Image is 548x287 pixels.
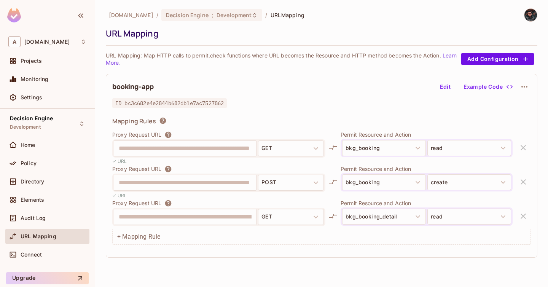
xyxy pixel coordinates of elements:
[341,199,513,207] p: Permit Resource and Action
[265,11,267,19] li: /
[112,229,531,245] div: + Mapping Rule
[166,11,209,19] span: Decision Engine
[106,52,461,66] p: URL Mapping: Map HTTP calls to permit.check functions where URL becomes the Resource and HTTP met...
[21,233,56,239] span: URL Mapping
[21,160,37,166] span: Policy
[341,165,513,172] p: Permit Resource and Action
[460,81,515,93] button: Example Code
[342,140,426,156] button: bkg_booking
[6,272,89,284] button: Upgrade
[112,165,161,173] p: Proxy Request URL
[258,209,324,225] button: GET
[427,209,511,225] button: read
[106,28,534,39] div: URL Mapping
[524,9,537,21] img: Selmancan KILINÇ
[341,131,513,138] p: Permit Resource and Action
[10,124,41,130] span: Development
[258,140,324,156] button: GET
[342,209,426,225] button: bkg_booking_detail
[271,11,304,19] span: URL Mapping
[433,81,457,93] button: Edit
[112,131,161,139] p: Proxy Request URL
[258,175,324,191] button: POST
[21,76,49,82] span: Monitoring
[109,11,153,19] span: the active workspace
[211,12,214,18] span: :
[21,197,44,203] span: Elements
[21,215,46,221] span: Audit Log
[7,8,21,22] img: SReyMgAAAABJRU5ErkJggg==
[112,98,227,108] span: ID bc3c682e4e2844b682db1e7ac7527862
[21,179,44,185] span: Directory
[21,252,42,258] span: Connect
[112,117,156,125] span: Mapping Rules
[342,174,426,190] button: bkg_booking
[21,94,42,100] span: Settings
[21,142,35,148] span: Home
[156,11,158,19] li: /
[427,140,511,156] button: read
[112,82,153,91] h2: booking-app
[217,11,252,19] span: Development
[10,115,53,121] span: Decision Engine
[21,58,42,64] span: Projects
[427,174,511,190] button: create
[8,36,21,47] span: A
[461,53,534,65] button: Add Configuration
[112,199,161,207] p: Proxy Request URL
[112,158,127,165] p: ✓ URL
[24,39,70,45] span: Workspace: abclojistik.com
[112,192,127,199] p: ✓ URL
